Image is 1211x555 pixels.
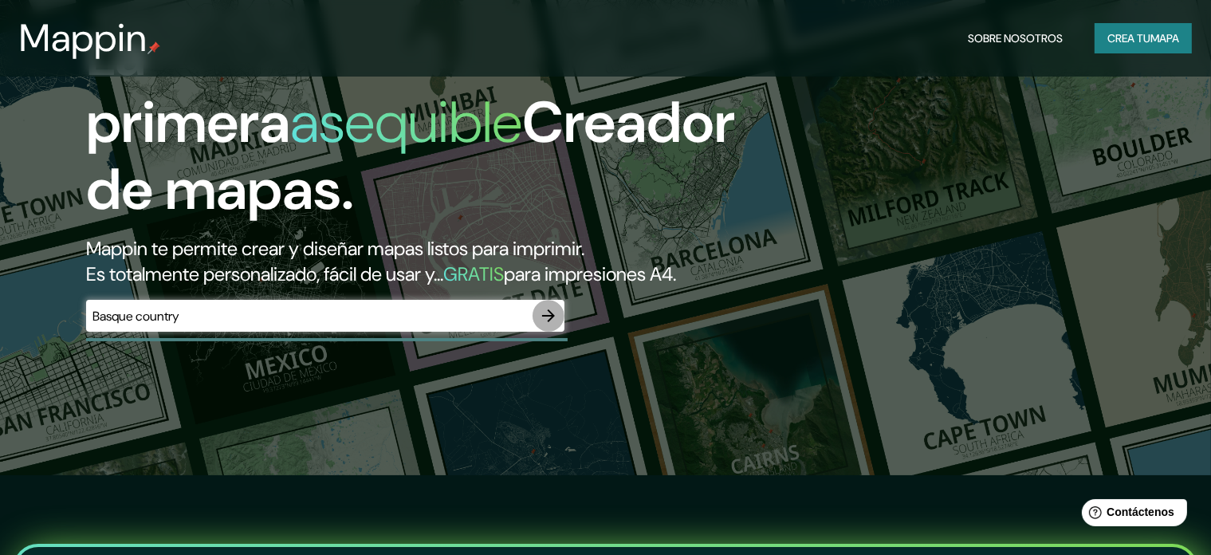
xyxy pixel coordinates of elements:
[86,236,584,261] font: Mappin te permite crear y diseñar mapas listos para imprimir.
[86,262,443,286] font: Es totalmente personalizado, fácil de usar y...
[147,41,160,54] img: pin de mapeo
[504,262,676,286] font: para impresiones A4.
[86,307,533,325] input: Elige tu lugar favorito
[19,13,147,63] font: Mappin
[1095,23,1192,53] button: Crea tumapa
[1150,31,1179,45] font: mapa
[290,85,522,159] font: asequible
[961,23,1069,53] button: Sobre nosotros
[86,85,735,226] font: Creador de mapas.
[1069,493,1193,537] iframe: Lanzador de widgets de ayuda
[443,262,504,286] font: GRATIS
[1107,31,1150,45] font: Crea tu
[968,31,1063,45] font: Sobre nosotros
[86,18,290,159] font: La primera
